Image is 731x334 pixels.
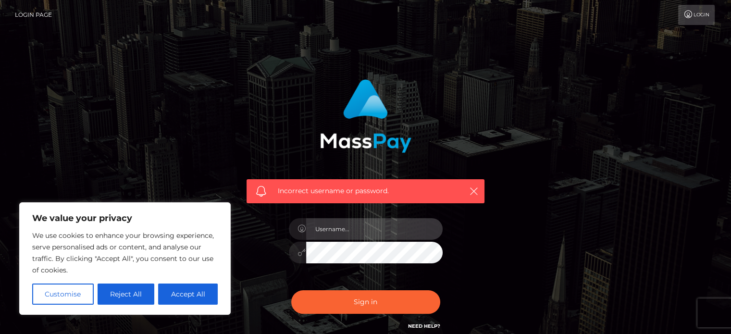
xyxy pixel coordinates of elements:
img: MassPay Login [320,79,411,153]
a: Need Help? [408,323,440,329]
p: We use cookies to enhance your browsing experience, serve personalised ads or content, and analys... [32,230,218,276]
input: Username... [306,218,443,240]
a: Login [678,5,715,25]
p: We value your privacy [32,212,218,224]
span: Incorrect username or password. [278,186,453,196]
button: Sign in [291,290,440,314]
div: We value your privacy [19,202,231,315]
button: Customise [32,284,94,305]
a: Login Page [15,5,52,25]
button: Accept All [158,284,218,305]
button: Reject All [98,284,155,305]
